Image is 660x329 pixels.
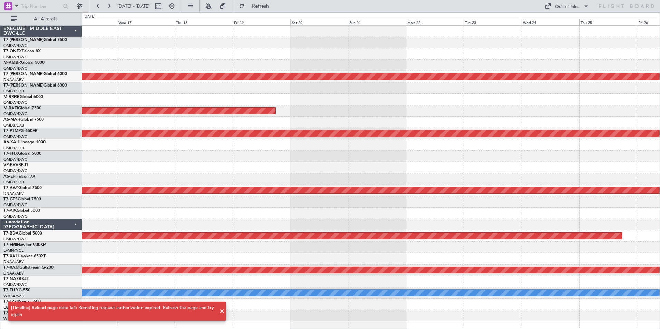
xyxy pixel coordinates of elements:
input: Trip Number [21,1,61,11]
a: OMDW/DWC [3,237,27,242]
span: T7-FHX [3,152,18,156]
span: M-RAFI [3,106,18,110]
button: All Aircraft [8,13,75,24]
a: M-RAFIGlobal 7500 [3,106,41,110]
a: DNAA/ABV [3,77,24,82]
a: OMDW/DWC [3,202,27,208]
a: OMDB/DXB [3,146,24,151]
a: OMDW/DWC [3,214,27,219]
span: T7-AAY [3,186,18,190]
span: A6-MAH [3,118,20,122]
div: Mon 22 [406,19,464,25]
span: T7-XAL [3,254,18,258]
a: OMDW/DWC [3,157,27,162]
a: A6-EFIFalcon 7X [3,175,35,179]
a: LFMN/NCE [3,248,24,253]
span: T7-ELLY [3,288,19,292]
div: Wed 17 [117,19,175,25]
a: VP-BVVBBJ1 [3,163,28,167]
a: M-AMBRGlobal 5000 [3,61,45,65]
a: DNAA/ABV [3,259,24,265]
span: T7-EMI [3,243,17,247]
a: T7-ELLYG-550 [3,288,30,292]
a: OMDW/DWC [3,100,27,105]
span: T7-ONEX [3,49,22,53]
span: T7-BDA [3,231,19,236]
div: Tue 23 [464,19,521,25]
a: OMDB/DXB [3,123,24,128]
a: T7-AIXGlobal 5000 [3,209,40,213]
a: DNAA/ABV [3,191,24,196]
a: T7-BDAGlobal 5000 [3,231,42,236]
a: OMDB/DXB [3,89,24,94]
a: OMDW/DWC [3,168,27,173]
span: All Aircraft [18,17,73,21]
span: VP-BVV [3,163,18,167]
span: [DATE] - [DATE] [117,3,150,9]
a: OMDW/DWC [3,111,27,117]
a: A6-KAHLineage 1000 [3,140,46,144]
span: T7-P1MP [3,129,21,133]
a: T7-GTSGlobal 7500 [3,197,41,201]
a: T7-[PERSON_NAME]Global 6000 [3,83,67,88]
span: T7-[PERSON_NAME] [3,72,43,76]
a: T7-XALHawker 850XP [3,254,46,258]
div: Thu 25 [579,19,637,25]
a: T7-EMIHawker 900XP [3,243,46,247]
span: T7-[PERSON_NAME] [3,83,43,88]
a: T7-ONEXFalcon 8X [3,49,41,53]
span: A6-EFI [3,175,16,179]
a: OMDB/DXB [3,180,24,185]
button: Quick Links [541,1,592,12]
a: T7-P1MPG-650ER [3,129,38,133]
div: Sat 20 [290,19,348,25]
span: T7-GTS [3,197,18,201]
div: Wed 24 [522,19,579,25]
a: T7-XAMGulfstream G-200 [3,266,54,270]
a: T7-[PERSON_NAME]Global 7500 [3,38,67,42]
span: A6-KAH [3,140,19,144]
a: T7-[PERSON_NAME]Global 6000 [3,72,67,76]
div: Thu 18 [175,19,232,25]
a: OMDW/DWC [3,54,27,60]
a: T7-AAYGlobal 7500 [3,186,42,190]
span: M-RRRR [3,95,20,99]
a: OMDW/DWC [3,43,27,48]
span: Refresh [246,4,275,9]
div: Quick Links [555,3,579,10]
a: T7-NASBBJ2 [3,277,29,281]
div: Sun 21 [348,19,406,25]
a: DNAA/ABV [3,271,24,276]
span: T7-XAM [3,266,19,270]
a: A6-MAHGlobal 7500 [3,118,44,122]
span: T7-[PERSON_NAME] [3,38,43,42]
div: [Timeline] Reload page data fail: Remoting request authorization expired. Refresh the page and tr... [11,305,216,318]
span: M-AMBR [3,61,21,65]
span: T7-AIX [3,209,17,213]
button: Refresh [236,1,277,12]
a: T7-FHXGlobal 5000 [3,152,41,156]
a: OMDW/DWC [3,66,27,71]
a: M-RRRRGlobal 6000 [3,95,43,99]
div: Fri 19 [233,19,290,25]
span: T7-NAS [3,277,19,281]
a: OMDW/DWC [3,134,27,139]
div: Tue 16 [59,19,117,25]
a: OMDW/DWC [3,282,27,287]
div: [DATE] [84,14,95,20]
